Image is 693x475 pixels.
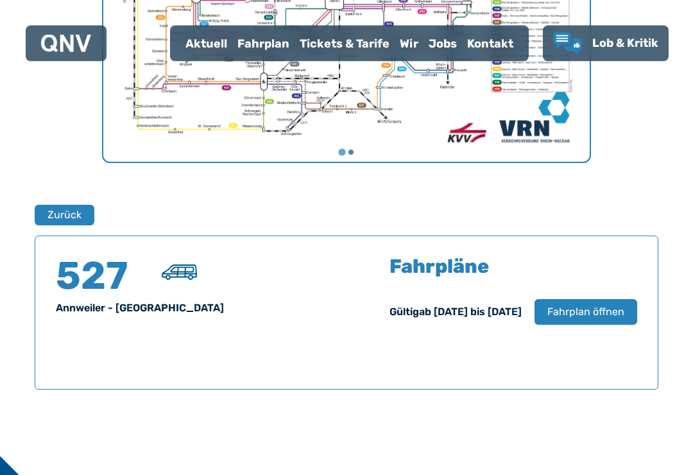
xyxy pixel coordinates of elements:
a: Tickets & Tarife [295,27,395,60]
ul: Wählen Sie eine Seite zum Anzeigen [103,148,590,157]
img: QNV Logo [41,35,91,53]
img: Kleinbus [162,265,197,281]
button: Fahrplan öffnen [535,300,637,325]
a: QNV Logo [41,31,91,56]
button: Gehe zu Seite 1 [338,150,345,157]
span: Lob & Kritik [592,36,658,50]
button: Zurück [35,205,94,226]
a: Jobs [424,27,462,60]
h4: 527 [56,257,133,296]
a: Wir [395,27,424,60]
a: Zurück [35,205,86,226]
a: Lob & Kritik [553,32,658,55]
button: Gehe zu Seite 2 [348,150,354,155]
span: Fahrplan öffnen [547,305,624,320]
a: Kontakt [462,27,518,60]
div: Annweiler - [GEOGRAPHIC_DATA] [56,301,331,316]
a: Aktuell [180,27,232,60]
a: Fahrplan [232,27,295,60]
h5: Fahrpläne [389,257,489,277]
div: Gültig ab [DATE] bis [DATE] [389,305,522,320]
